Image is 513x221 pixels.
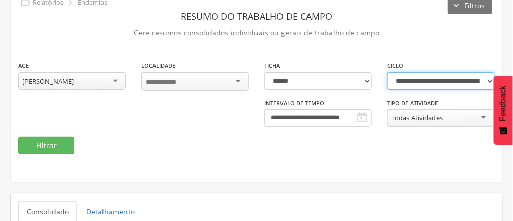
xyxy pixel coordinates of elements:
p: Gere resumos consolidados individuais ou gerais de trabalho de campo [18,26,495,40]
i:  [356,112,368,124]
label: Localidade [141,62,175,70]
div: [PERSON_NAME] [22,77,74,86]
label: Ciclo [387,62,403,70]
button: Filtrar [18,137,74,154]
label: Intervalo de Tempo [264,99,324,107]
label: Ficha [264,62,280,70]
div: Todas Atividades [391,113,443,122]
label: ACE [18,62,29,70]
button: Feedback - Mostrar pesquisa [494,76,513,145]
label: Tipo de Atividade [387,99,438,107]
span: Feedback [499,86,508,121]
header: Resumo do Trabalho de Campo [18,7,495,26]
